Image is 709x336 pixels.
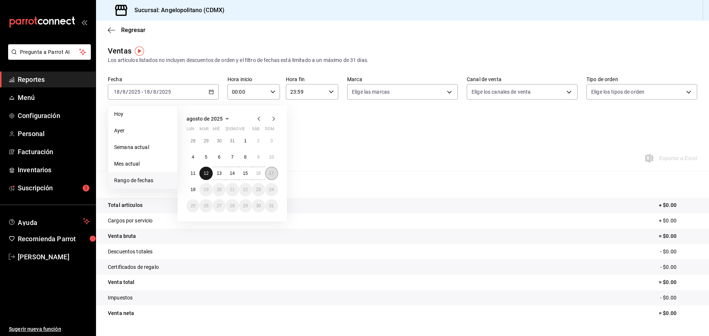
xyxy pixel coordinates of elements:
p: - $0.00 [660,263,697,271]
span: Sugerir nueva función [9,325,90,333]
p: Cargos por servicio [108,217,153,225]
label: Tipo de orden [586,77,697,82]
button: 7 de agosto de 2025 [226,150,239,164]
p: = $0.00 [659,309,697,317]
img: Tooltip marker [135,46,144,56]
button: 21 de agosto de 2025 [226,183,239,196]
button: 29 de agosto de 2025 [239,199,252,212]
h3: Sucursal: Angelopolitano (CDMX) [129,6,225,15]
button: 11 de agosto de 2025 [186,167,199,180]
span: / [150,89,153,95]
label: Hora inicio [227,77,280,82]
abbr: sábado [252,127,260,134]
button: 19 de agosto de 2025 [199,183,212,196]
button: Regresar [108,27,145,34]
span: Suscripción [18,183,90,193]
abbr: 28 de julio de 2025 [191,138,195,143]
p: Impuestos [108,294,133,302]
button: 16 de agosto de 2025 [252,167,265,180]
span: Ayuda [18,217,80,226]
input: ---- [159,89,171,95]
abbr: 16 de agosto de 2025 [256,171,261,176]
abbr: 29 de agosto de 2025 [243,203,248,208]
label: Hora fin [286,77,338,82]
span: Semana actual [114,143,171,151]
button: 5 de agosto de 2025 [199,150,212,164]
button: 18 de agosto de 2025 [186,183,199,196]
span: Recomienda Parrot [18,234,90,244]
abbr: 14 de agosto de 2025 [230,171,234,176]
span: Personal [18,129,90,139]
p: + $0.00 [659,217,697,225]
abbr: 28 de agosto de 2025 [230,203,234,208]
span: Inventarios [18,165,90,175]
abbr: 30 de julio de 2025 [217,138,222,143]
button: 4 de agosto de 2025 [186,150,199,164]
span: Ayer [114,127,171,135]
button: 6 de agosto de 2025 [213,150,226,164]
abbr: 24 de agosto de 2025 [269,187,274,192]
button: 23 de agosto de 2025 [252,183,265,196]
button: 29 de julio de 2025 [199,134,212,148]
abbr: 10 de agosto de 2025 [269,155,274,160]
label: Canal de venta [467,77,578,82]
button: agosto de 2025 [186,114,232,123]
abbr: 1 de agosto de 2025 [244,138,247,143]
button: 9 de agosto de 2025 [252,150,265,164]
a: Pregunta a Parrot AI [5,53,91,61]
button: 14 de agosto de 2025 [226,167,239,180]
span: Mes actual [114,160,171,168]
abbr: domingo [265,127,274,134]
abbr: viernes [239,127,245,134]
abbr: 22 de agosto de 2025 [243,187,248,192]
input: -- [144,89,150,95]
button: 24 de agosto de 2025 [265,183,278,196]
span: Menú [18,93,90,103]
abbr: 15 de agosto de 2025 [243,171,248,176]
button: 31 de julio de 2025 [226,134,239,148]
abbr: 6 de agosto de 2025 [218,155,220,160]
span: Configuración [18,111,90,121]
button: 2 de agosto de 2025 [252,134,265,148]
label: Marca [347,77,458,82]
input: -- [113,89,120,95]
button: 28 de agosto de 2025 [226,199,239,212]
span: / [126,89,128,95]
button: 10 de agosto de 2025 [265,150,278,164]
abbr: 18 de agosto de 2025 [191,187,195,192]
span: Reportes [18,75,90,84]
button: 30 de agosto de 2025 [252,199,265,212]
div: Ventas [108,45,131,56]
abbr: jueves [226,127,269,134]
input: -- [122,89,126,95]
abbr: lunes [186,127,194,134]
p: - $0.00 [660,294,697,302]
abbr: 17 de agosto de 2025 [269,171,274,176]
span: Facturación [18,147,90,157]
span: Elige las marcas [352,88,390,96]
abbr: 4 de agosto de 2025 [192,155,194,160]
button: 30 de julio de 2025 [213,134,226,148]
span: Elige los tipos de orden [591,88,644,96]
span: / [120,89,122,95]
button: 1 de agosto de 2025 [239,134,252,148]
p: Venta neta [108,309,134,317]
abbr: 12 de agosto de 2025 [203,171,208,176]
span: agosto de 2025 [186,116,223,122]
p: Venta bruta [108,232,136,240]
abbr: 8 de agosto de 2025 [244,155,247,160]
abbr: 2 de agosto de 2025 [257,138,260,143]
button: 28 de julio de 2025 [186,134,199,148]
p: - $0.00 [660,248,697,256]
abbr: 26 de agosto de 2025 [203,203,208,208]
button: 12 de agosto de 2025 [199,167,212,180]
span: Rango de fechas [114,177,171,184]
abbr: 30 de agosto de 2025 [256,203,261,208]
input: -- [153,89,157,95]
abbr: 7 de agosto de 2025 [231,155,234,160]
span: [PERSON_NAME] [18,252,90,262]
p: Certificados de regalo [108,263,159,271]
button: open_drawer_menu [81,19,87,25]
abbr: miércoles [213,127,220,134]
